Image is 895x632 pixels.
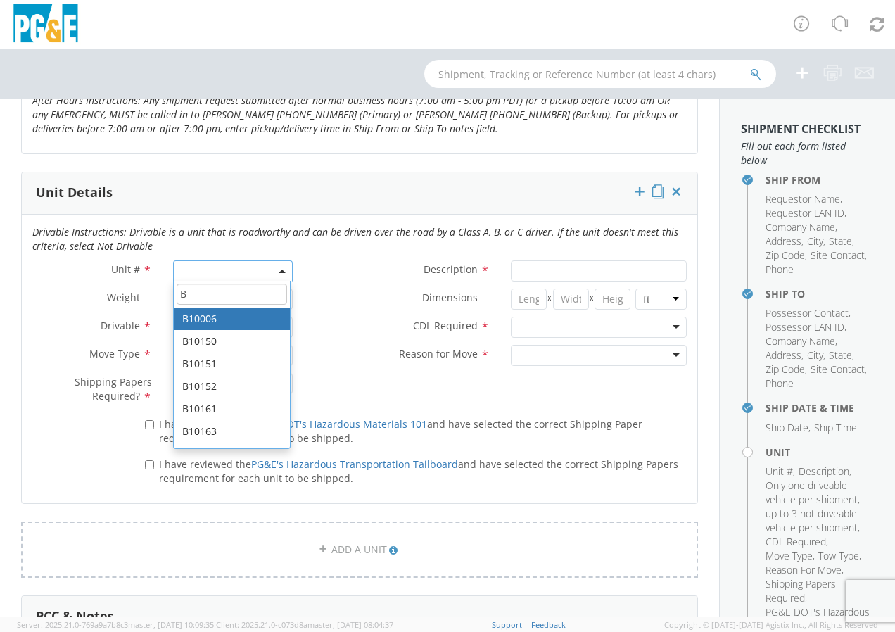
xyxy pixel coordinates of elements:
[511,289,547,310] input: Length
[174,308,290,330] li: B10006
[829,234,854,248] li: ,
[807,348,825,362] li: ,
[159,417,642,445] span: I have reviewed the and have selected the correct Shipping Paper requirement for each unit to be ...
[766,549,815,563] li: ,
[32,94,679,135] i: After Hours Instructions: Any shipment request submitted after normal business hours (7:00 am - 5...
[101,319,140,332] span: Drivable
[174,443,290,465] li: B10163
[36,186,113,200] h3: Unit Details
[766,377,794,390] span: Phone
[32,225,678,253] i: Drivable Instructions: Drivable is a unit that is roadworthy and can be driven over the road by a...
[413,319,478,332] span: CDL Required
[17,619,214,630] span: Server: 2025.21.0-769a9a7b8c3
[818,549,859,562] span: Tow Type
[145,460,154,469] input: I have reviewed thePG&E's Hazardous Transportation Tailboardand have selected the correct Shippin...
[766,248,805,262] span: Zip Code
[766,192,842,206] li: ,
[111,263,140,276] span: Unit #
[766,535,828,549] li: ,
[766,563,842,576] span: Reason For Move
[766,348,804,362] li: ,
[766,479,870,535] li: ,
[766,334,837,348] li: ,
[216,619,393,630] span: Client: 2025.21.0-c073d8a
[492,619,522,630] a: Support
[766,234,801,248] span: Address
[807,348,823,362] span: City
[766,206,846,220] li: ,
[829,348,852,362] span: State
[766,306,851,320] li: ,
[251,457,458,471] a: PG&E's Hazardous Transportation Tailboard
[829,234,852,248] span: State
[766,306,849,320] span: Possessor Contact
[814,421,857,434] span: Ship Time
[766,206,844,220] span: Requestor LAN ID
[766,563,844,577] li: ,
[547,289,553,310] span: X
[766,175,874,185] h4: Ship From
[75,375,152,403] span: Shipping Papers Required?
[799,464,849,478] span: Description
[766,577,870,605] li: ,
[766,403,874,413] h4: Ship Date & Time
[399,347,478,360] span: Reason for Move
[174,420,290,443] li: B10163
[766,220,837,234] li: ,
[766,464,795,479] li: ,
[766,447,874,457] h4: Unit
[89,347,140,360] span: Move Type
[811,248,865,262] span: Site Contact
[422,291,478,304] span: Dimensions
[159,457,678,485] span: I have reviewed the and have selected the correct Shipping Papers requirement for each unit to be...
[766,464,793,478] span: Unit #
[799,464,851,479] li: ,
[307,619,393,630] span: master, [DATE] 08:04:37
[766,577,836,605] span: Shipping Papers Required
[766,348,801,362] span: Address
[741,139,874,168] span: Fill out each form listed below
[21,522,698,578] a: ADD A UNIT
[11,4,81,46] img: pge-logo-06675f144f4cfa6a6814.png
[251,417,427,431] a: PG&E DOT's Hazardous Materials 101
[174,375,290,398] li: B10152
[107,291,140,304] span: Weight
[766,421,811,435] li: ,
[424,60,776,88] input: Shipment, Tracking or Reference Number (at least 4 chars)
[174,353,290,375] li: B10151
[766,320,846,334] li: ,
[553,289,589,310] input: Width
[766,320,844,334] span: Possessor LAN ID
[766,421,808,434] span: Ship Date
[766,334,835,348] span: Company Name
[766,479,860,534] span: Only one driveable vehicle per shipment, up to 3 not driveable vehicle per shipment
[811,362,865,376] span: Site Contact
[766,289,874,299] h4: Ship To
[766,549,813,562] span: Move Type
[807,234,823,248] span: City
[766,263,794,276] span: Phone
[818,549,861,563] li: ,
[664,619,878,631] span: Copyright © [DATE]-[DATE] Agistix Inc., All Rights Reserved
[766,535,826,548] span: CDL Required
[424,263,478,276] span: Description
[589,289,595,310] span: X
[807,234,825,248] li: ,
[128,619,214,630] span: master, [DATE] 10:09:35
[741,121,861,137] strong: Shipment Checklist
[811,362,867,377] li: ,
[531,619,566,630] a: Feedback
[766,192,840,206] span: Requestor Name
[36,609,114,624] h3: PCC & Notes
[766,362,805,376] span: Zip Code
[829,348,854,362] li: ,
[766,248,807,263] li: ,
[174,330,290,353] li: B10150
[766,220,835,234] span: Company Name
[766,362,807,377] li: ,
[174,398,290,420] li: B10161
[766,234,804,248] li: ,
[145,420,154,429] input: I have reviewed thePG&E DOT's Hazardous Materials 101and have selected the correct Shipping Paper...
[595,289,630,310] input: Height
[811,248,867,263] li: ,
